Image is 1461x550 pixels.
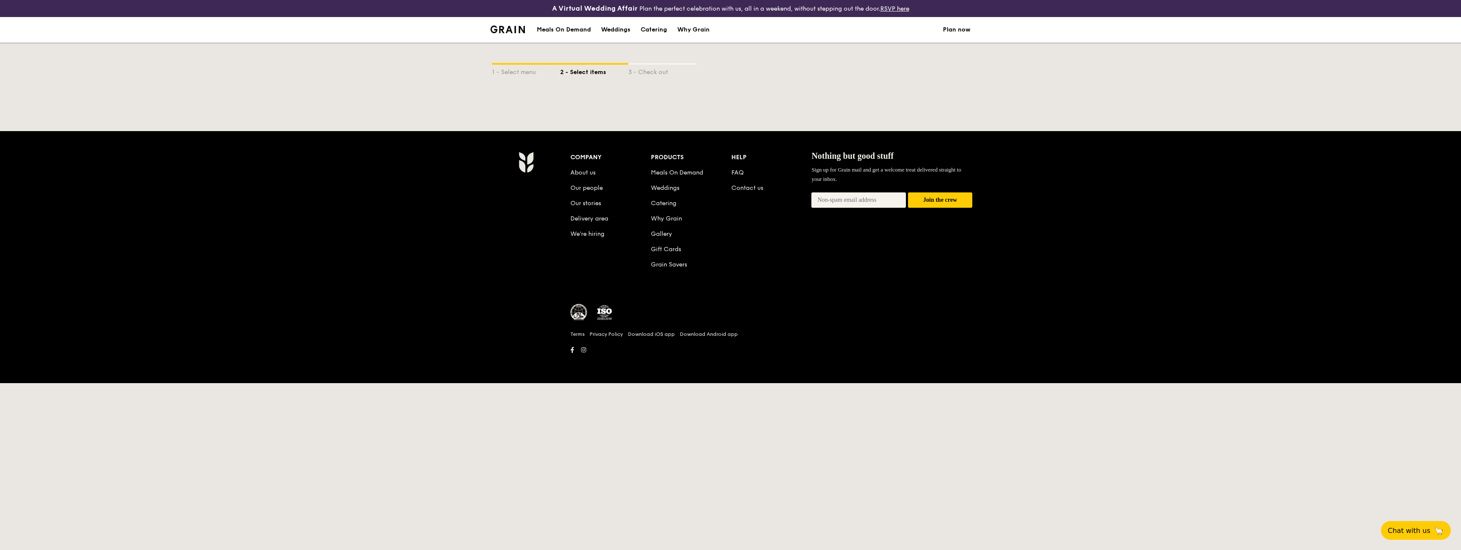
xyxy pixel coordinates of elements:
[628,65,696,77] div: 3 - Check out
[570,304,587,321] img: MUIS Halal Certified
[731,169,744,176] a: FAQ
[570,230,604,238] a: We’re hiring
[560,65,628,77] div: 2 - Select items
[731,184,763,192] a: Contact us
[537,17,591,43] div: Meals On Demand
[641,17,667,43] div: Catering
[570,215,608,222] a: Delivery area
[570,152,651,163] div: Company
[570,184,603,192] a: Our people
[596,304,613,321] img: ISO Certified
[628,331,675,338] a: Download iOS app
[731,152,812,163] div: Help
[880,5,909,12] a: RSVP here
[811,192,906,208] input: Non-spam email address
[601,17,630,43] div: Weddings
[651,184,679,192] a: Weddings
[651,261,687,268] a: Grain Savers
[651,169,703,176] a: Meals On Demand
[519,152,533,173] img: AYc88T3wAAAABJRU5ErkJggg==
[485,356,976,363] h6: Revision
[672,17,715,43] a: Why Grain
[680,331,738,338] a: Download Android app
[596,17,636,43] a: Weddings
[811,151,894,160] span: Nothing but good stuff
[485,3,976,14] div: Plan the perfect celebration with us, all in a weekend, without stepping out the door.
[811,166,961,182] span: Sign up for Grain mail and get a welcome treat delivered straight to your inbox.
[570,169,596,176] a: About us
[570,331,584,338] a: Terms
[651,200,676,207] a: Catering
[651,230,672,238] a: Gallery
[590,331,623,338] a: Privacy Policy
[1434,526,1444,536] span: 🦙
[492,65,560,77] div: 1 - Select menu
[677,17,710,43] div: Why Grain
[908,192,972,208] button: Join the crew
[1388,527,1430,535] span: Chat with us
[552,3,638,14] h4: A Virtual Wedding Affair
[651,152,731,163] div: Products
[943,17,971,43] a: Plan now
[490,26,525,33] img: Grain
[1381,521,1451,540] button: Chat with us🦙
[636,17,672,43] a: Catering
[651,215,682,222] a: Why Grain
[490,26,525,33] a: Logotype
[651,246,681,253] a: Gift Cards
[532,17,596,43] a: Meals On Demand
[570,200,601,207] a: Our stories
